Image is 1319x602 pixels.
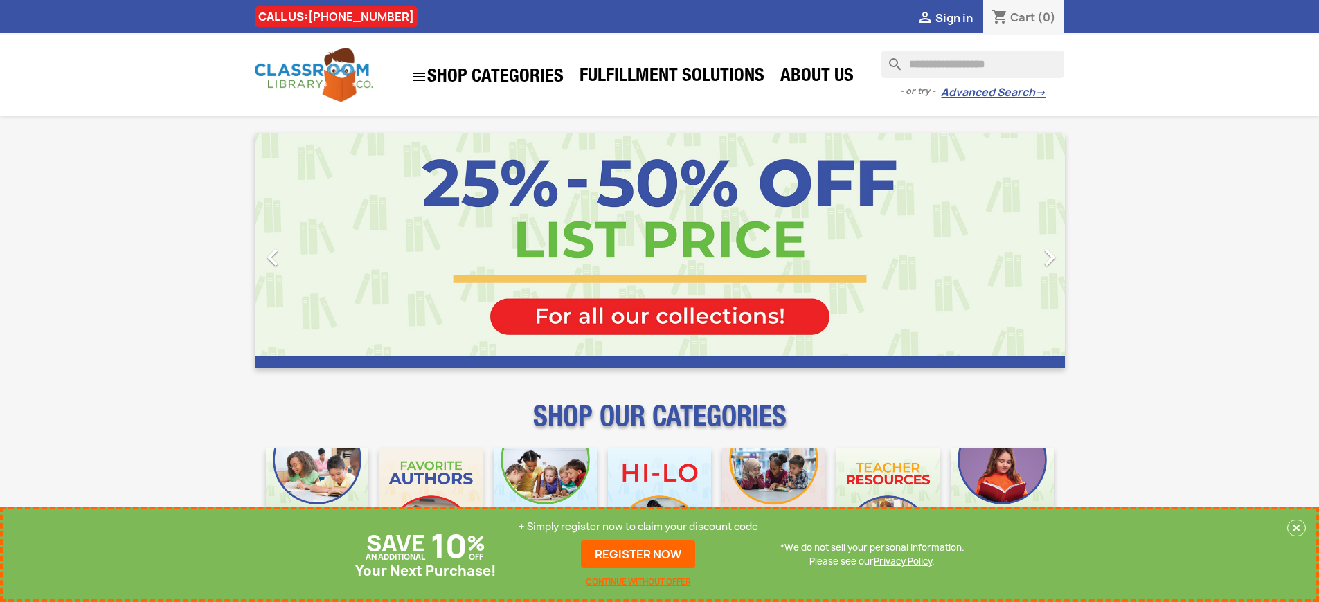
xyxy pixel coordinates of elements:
a: About Us [773,64,861,91]
i: search [881,51,898,67]
a:  Sign in [917,10,973,26]
img: CLC_Phonics_And_Decodables_Mobile.jpg [494,448,597,551]
i:  [255,240,290,275]
span: → [1035,86,1046,100]
a: SHOP CATEGORIES [404,62,571,92]
a: [PHONE_NUMBER] [308,9,414,24]
span: Sign in [935,10,973,26]
a: Advanced Search→ [941,86,1046,100]
p: SHOP OUR CATEGORIES [255,412,1065,437]
img: CLC_Fiction_Nonfiction_Mobile.jpg [722,448,825,551]
span: - or try - [900,84,941,98]
img: CLC_Favorite_Authors_Mobile.jpg [379,448,483,551]
span: Cart [1010,10,1035,25]
a: Next [943,133,1065,368]
i:  [411,69,427,85]
img: CLC_HiLo_Mobile.jpg [608,448,711,551]
i:  [1032,240,1067,275]
ul: Carousel container [255,133,1065,368]
i:  [917,10,933,27]
a: Previous [255,133,377,368]
img: CLC_Bulk_Mobile.jpg [266,448,369,551]
i: shopping_cart [992,10,1008,26]
div: CALL US: [255,6,418,27]
a: Fulfillment Solutions [573,64,771,91]
img: CLC_Dyslexia_Mobile.jpg [951,448,1054,551]
img: Classroom Library Company [255,48,373,102]
span: (0) [1037,10,1056,25]
img: CLC_Teacher_Resources_Mobile.jpg [836,448,940,551]
input: Search [881,51,1064,78]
